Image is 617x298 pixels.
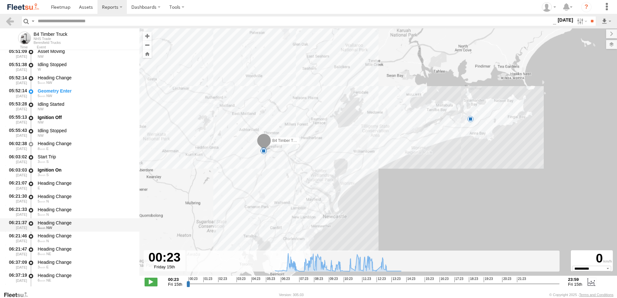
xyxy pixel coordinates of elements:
[46,278,51,282] span: Heading: 60
[38,194,133,199] div: Heading Change
[218,277,227,282] span: 02:23
[38,120,44,124] span: Heading: 316
[38,160,46,164] span: 3
[362,277,371,282] span: 11:23
[38,199,46,203] span: 5
[4,292,33,298] a: Visit our Website
[37,46,139,49] div: Event
[272,138,300,143] span: B4 Timber Truck
[38,48,133,54] div: Asset Moving
[279,293,304,297] div: Version: 305.03
[46,160,48,164] span: Heading: 164
[143,40,152,49] button: Zoom out
[237,277,246,282] span: 03:23
[5,272,28,283] div: 06:37:19 [DATE]
[517,277,526,282] span: 21:23
[5,232,28,244] div: 06:21:46 [DATE]
[38,265,46,269] span: 3
[38,55,44,58] span: Heading: 302
[281,277,290,282] span: 06:23
[38,128,133,134] div: Idling Stopped
[5,48,28,60] div: 05:51:09 [DATE]
[38,186,40,190] span: Heading: 103
[454,277,463,282] span: 17:23
[34,32,67,37] div: B4 Timber Truck - View Asset History
[38,67,41,71] span: Heading: 283
[5,179,28,191] div: 06:21:07 [DATE]
[344,277,353,282] span: 10:23
[406,277,415,282] span: 14:23
[38,88,133,94] div: Geometry Enter
[38,94,46,98] span: 5
[5,153,28,165] div: 06:03:02 [DATE]
[38,173,46,177] span: 3
[5,114,28,125] div: 05:55:13 [DATE]
[38,134,44,137] span: Heading: 316
[46,252,51,256] span: Heading: 60
[5,16,15,26] a: Back to previous Page
[38,62,133,67] div: Idling Stopped
[5,140,28,152] div: 06:02:38 [DATE]
[329,277,338,282] span: 09:23
[38,239,46,243] span: 8
[38,286,133,292] div: Heading Change
[38,167,133,173] div: Ignition On
[5,100,28,112] div: 05:53:28 [DATE]
[5,127,28,139] div: 05:55:43 [DATE]
[568,277,582,282] strong: 23:59
[440,277,449,282] span: 16:23
[46,239,49,243] span: Heading: 21
[38,207,133,213] div: Heading Change
[188,277,197,282] span: 00:23
[314,277,323,282] span: 08:23
[46,94,52,98] span: Heading: 329
[38,220,133,226] div: Heading Change
[6,3,40,11] img: fleetsu-logo-horizontal.svg
[143,49,152,58] button: Zoom Home
[38,101,133,107] div: Idling Started
[46,226,52,230] span: Heading: 316
[5,87,28,99] div: 05:52:14 [DATE]
[391,277,400,282] span: 13:23
[203,277,212,282] span: 01:23
[38,75,133,81] div: Heading Change
[377,277,386,282] span: 12:23
[46,81,52,84] span: Heading: 329
[5,285,28,297] div: 06:37:22 [DATE]
[5,166,28,178] div: 06:03:03 [DATE]
[540,2,558,12] div: Kelley Adamson
[38,226,46,230] span: 5
[46,147,48,151] span: Heading: 109
[38,141,133,146] div: Heading Change
[46,173,48,177] span: Heading: 164
[5,74,28,86] div: 05:52:14 [DATE]
[5,46,28,49] div: Time
[145,278,157,286] label: Play/Stop
[34,41,67,45] div: Beresfield Trucks
[266,277,275,282] span: 05:23
[46,213,49,216] span: Heading: 347
[469,277,478,282] span: 18:23
[425,277,434,282] span: 15:23
[38,259,133,265] div: Heading Change
[38,278,46,282] span: 6
[556,16,574,24] label: [DATE]
[38,154,133,160] div: Start Trip
[38,81,46,84] span: 5
[46,199,49,203] span: Heading: 18
[168,282,182,287] span: Fri 15th Aug 2025
[502,277,511,282] span: 20:23
[574,16,588,26] label: Search Filter Options
[38,107,44,111] span: Heading: 316
[143,32,152,40] button: Zoom in
[38,114,133,120] div: Ignition Off
[251,277,260,282] span: 04:23
[5,245,28,257] div: 06:21:47 [DATE]
[5,219,28,231] div: 06:21:37 [DATE]
[38,180,133,186] div: Heading Change
[484,277,493,282] span: 19:23
[601,16,612,26] label: Export results as...
[5,193,28,204] div: 06:21:30 [DATE]
[38,273,133,278] div: Heading Change
[5,258,28,270] div: 06:37:09 [DATE]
